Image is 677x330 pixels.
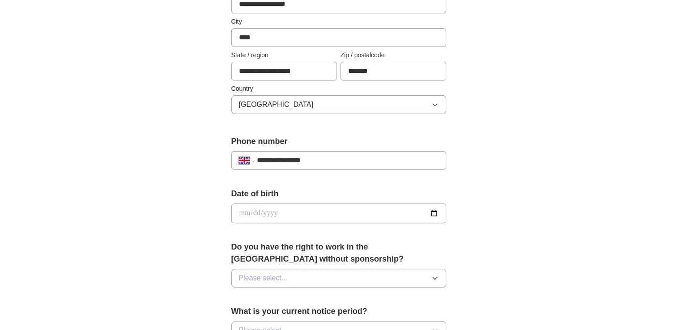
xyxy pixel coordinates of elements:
[231,17,446,26] label: City
[231,51,337,60] label: State / region
[341,51,446,60] label: Zip / postalcode
[231,188,446,200] label: Date of birth
[231,135,446,148] label: Phone number
[231,95,446,114] button: [GEOGRAPHIC_DATA]
[231,305,446,317] label: What is your current notice period?
[231,84,446,93] label: Country
[239,99,314,110] span: [GEOGRAPHIC_DATA]
[239,273,288,283] span: Please select...
[231,241,446,265] label: Do you have the right to work in the [GEOGRAPHIC_DATA] without sponsorship?
[231,269,446,288] button: Please select...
